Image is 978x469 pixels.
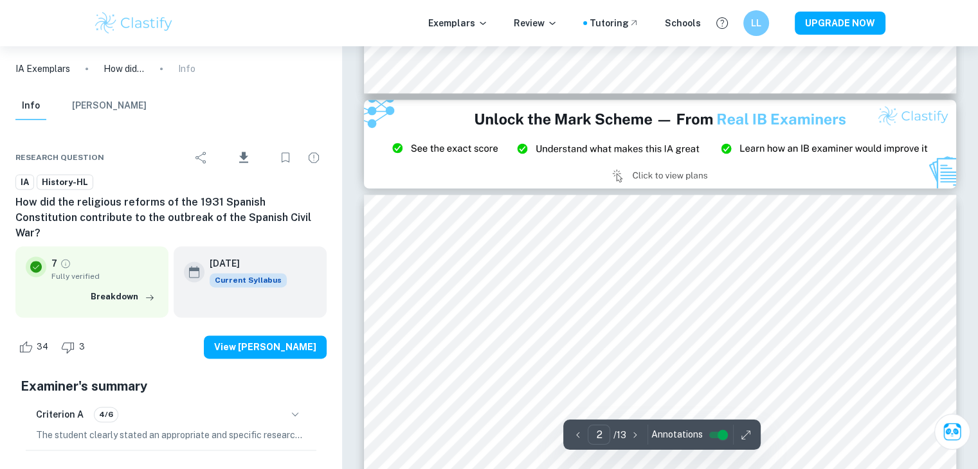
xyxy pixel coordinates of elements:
[37,176,93,189] span: History-HL
[711,12,733,34] button: Help and Feedback
[51,256,57,270] p: 7
[514,16,557,30] p: Review
[665,16,701,30] a: Schools
[210,256,276,270] h6: [DATE]
[428,16,488,30] p: Exemplars
[72,341,92,353] span: 3
[934,414,970,450] button: Ask Clai
[16,176,33,189] span: IA
[748,16,763,30] h6: LL
[36,407,84,421] h6: Criterion A
[95,409,118,420] span: 4/6
[795,12,885,35] button: UPGRADE NOW
[15,174,34,190] a: IA
[273,145,298,170] div: Bookmark
[87,287,158,306] button: Breakdown
[178,62,195,76] p: Info
[15,337,55,357] div: Like
[21,376,321,396] h5: Examiner's summary
[210,273,287,287] div: This exemplar is based on the current syllabus. Feel free to refer to it for inspiration/ideas wh...
[51,270,158,282] span: Fully verified
[58,337,92,357] div: Dislike
[72,92,147,120] button: [PERSON_NAME]
[301,145,327,170] div: Report issue
[743,10,769,36] button: LL
[15,92,46,120] button: Info
[188,145,214,170] div: Share
[15,195,327,241] h6: How did the religious reforms of the 1931 Spanish Constitution contribute to the outbreak of the ...
[590,16,639,30] a: Tutoring
[104,62,145,76] p: How did the religious reforms of the 1931 Spanish Constitution contribute to the outbreak of the ...
[204,335,327,358] button: View [PERSON_NAME]
[210,273,287,287] span: Current Syllabus
[15,152,104,163] span: Research question
[93,10,175,36] img: Clastify logo
[37,174,93,190] a: History-HL
[217,141,270,174] div: Download
[60,258,71,269] a: Grade fully verified
[15,62,70,76] a: IA Exemplars
[364,100,957,188] img: Ad
[36,428,306,442] p: The student clearly stated an appropriate and specific research question focused on the relations...
[651,428,702,441] span: Annotations
[613,428,626,442] p: / 13
[30,341,55,353] span: 34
